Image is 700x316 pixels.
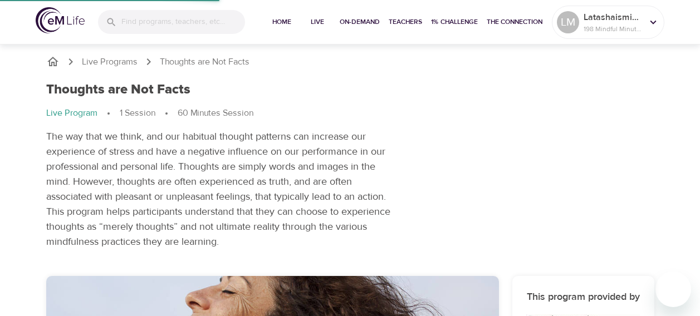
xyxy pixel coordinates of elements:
[584,24,643,34] p: 198 Mindful Minutes
[431,16,478,28] span: 1% Challenge
[46,107,97,120] p: Live Program
[46,129,395,249] p: The way that we think, and our habitual thought patterns can increase our experience of stress an...
[160,56,249,68] p: Thoughts are Not Facts
[268,16,295,28] span: Home
[655,271,691,307] iframe: Button to launch messaging window
[121,10,245,34] input: Find programs, teachers, etc...
[487,16,542,28] span: The Connection
[82,56,138,68] a: Live Programs
[36,7,85,33] img: logo
[120,107,155,120] p: 1 Session
[46,82,190,98] h1: Thoughts are Not Facts
[178,107,253,120] p: 60 Minutes Session
[557,11,579,33] div: LM
[526,289,641,305] h6: This program provided by
[389,16,422,28] span: Teachers
[46,107,395,120] nav: breadcrumb
[340,16,380,28] span: On-Demand
[46,55,654,68] nav: breadcrumb
[304,16,331,28] span: Live
[584,11,643,24] p: Latashaismindful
